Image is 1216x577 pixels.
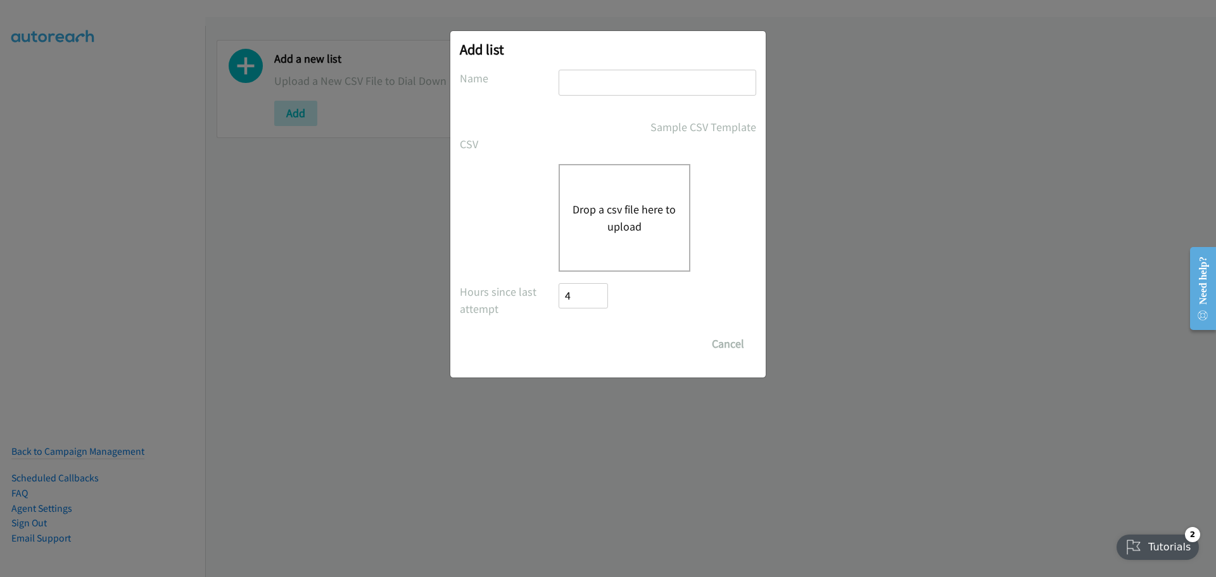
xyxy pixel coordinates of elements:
button: Cancel [700,331,756,357]
iframe: Checklist [1109,522,1206,567]
label: CSV [460,136,559,153]
label: Hours since last attempt [460,283,559,317]
button: Drop a csv file here to upload [573,201,676,235]
h2: Add list [460,41,756,58]
a: Sample CSV Template [650,118,756,136]
iframe: Resource Center [1179,238,1216,339]
label: Name [460,70,559,87]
